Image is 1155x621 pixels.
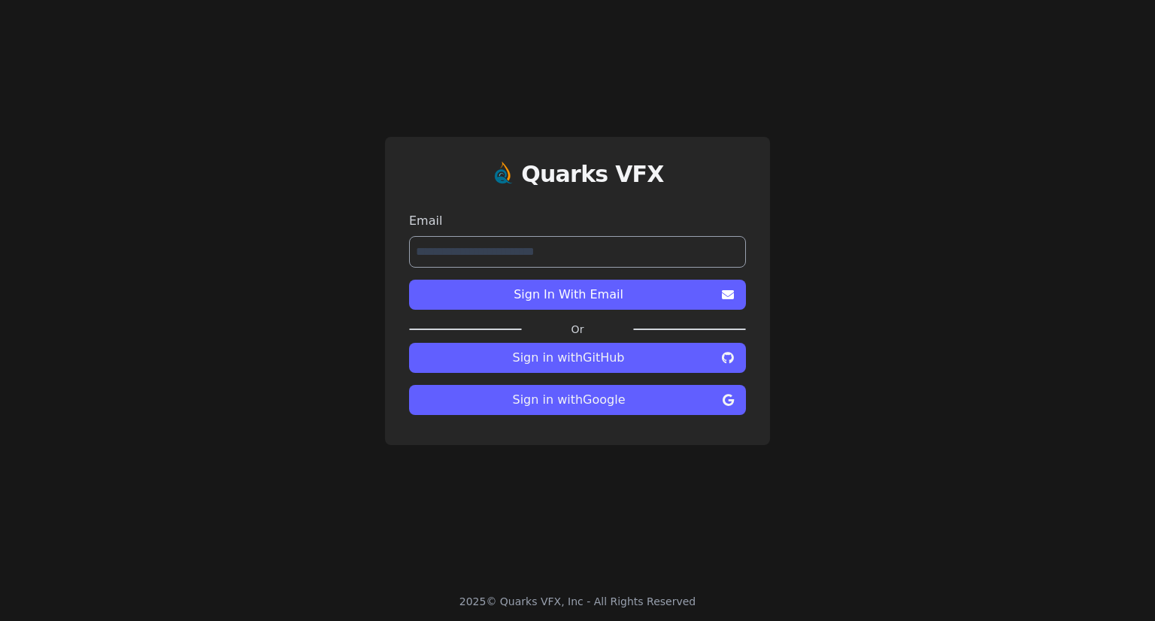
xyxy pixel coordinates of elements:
[421,349,716,367] span: Sign in with GitHub
[409,212,746,230] label: Email
[459,594,696,609] div: 2025 © Quarks VFX, Inc - All Rights Reserved
[409,385,746,415] button: Sign in withGoogle
[521,161,664,188] h1: Quarks VFX
[421,286,716,304] span: Sign In With Email
[521,161,664,200] a: Quarks VFX
[409,343,746,373] button: Sign in withGitHub
[522,322,633,337] label: Or
[409,280,746,310] button: Sign In With Email
[421,391,717,409] span: Sign in with Google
